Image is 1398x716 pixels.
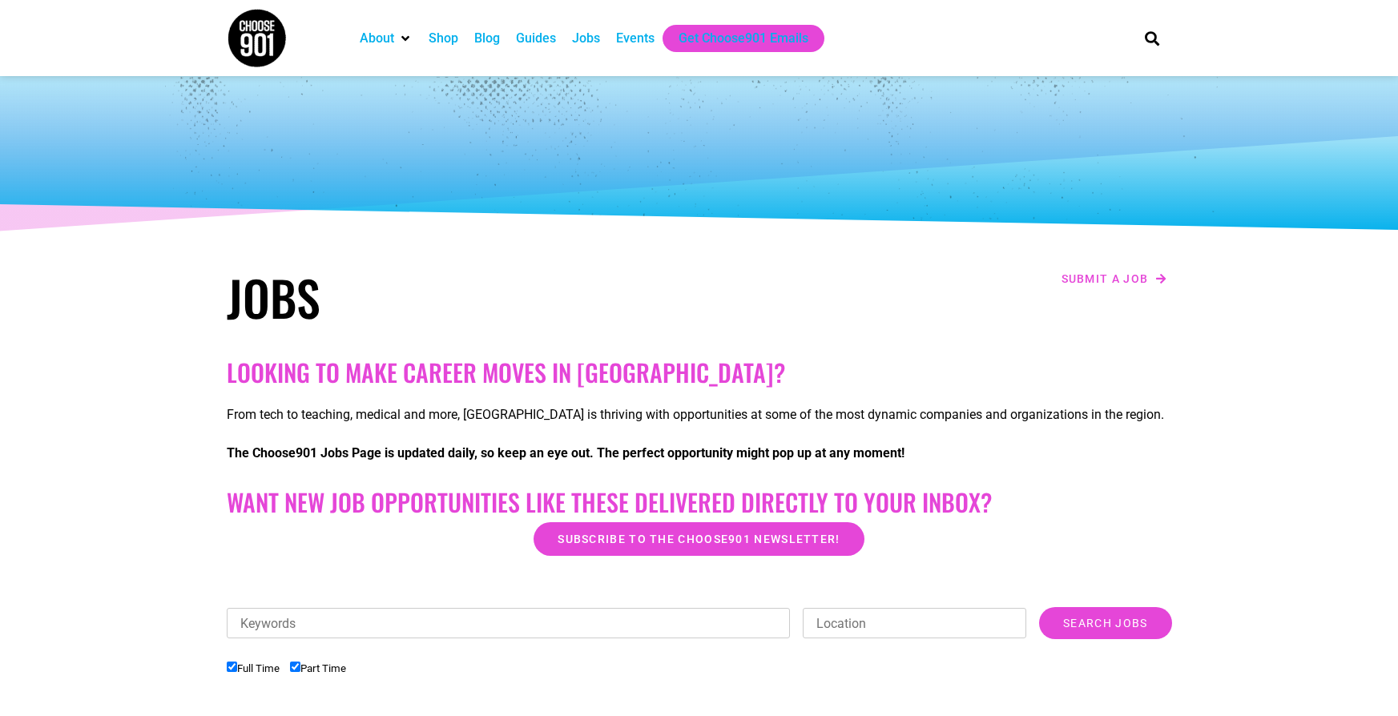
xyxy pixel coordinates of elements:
[290,662,300,672] input: Part Time
[616,29,655,48] a: Events
[290,662,346,674] label: Part Time
[516,29,556,48] a: Guides
[227,608,791,638] input: Keywords
[360,29,394,48] a: About
[534,522,864,556] a: Subscribe to the Choose901 newsletter!
[1138,25,1165,51] div: Search
[558,533,840,545] span: Subscribe to the Choose901 newsletter!
[227,358,1172,387] h2: Looking to make career moves in [GEOGRAPHIC_DATA]?
[227,405,1172,424] p: From tech to teaching, medical and more, [GEOGRAPHIC_DATA] is thriving with opportunities at some...
[227,445,904,461] strong: The Choose901 Jobs Page is updated daily, so keep an eye out. The perfect opportunity might pop u...
[474,29,500,48] a: Blog
[429,29,458,48] a: Shop
[227,268,691,326] h1: Jobs
[1062,273,1149,284] span: Submit a job
[352,25,1118,52] nav: Main nav
[352,25,421,52] div: About
[227,662,237,672] input: Full Time
[227,662,280,674] label: Full Time
[679,29,808,48] a: Get Choose901 Emails
[227,488,1172,517] h2: Want New Job Opportunities like these Delivered Directly to your Inbox?
[1039,607,1171,639] input: Search Jobs
[572,29,600,48] a: Jobs
[803,608,1026,638] input: Location
[1057,268,1172,289] a: Submit a job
